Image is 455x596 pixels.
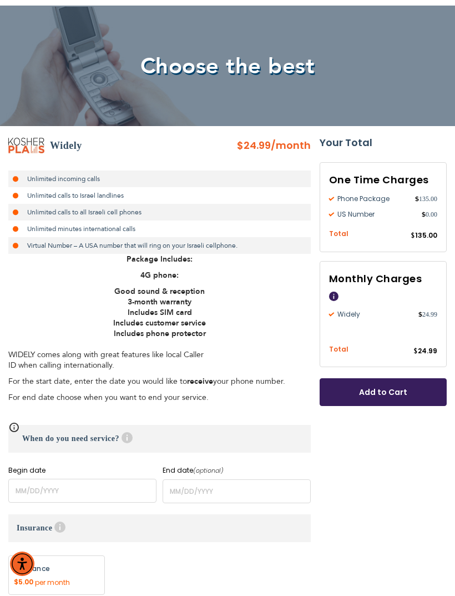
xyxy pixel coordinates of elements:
span: 0.00 [422,209,437,219]
strong: Good sound & reception [114,286,205,297]
strong: Includes phone protector [114,328,206,339]
li: Virtual Number – A USA number that will ring on your Israeli cellphone. [8,237,311,254]
p: For the start date, enter the date you would like to your phone number. [8,376,311,387]
i: (optional) [193,466,224,475]
label: End date [163,466,311,475]
span: $ [411,231,415,241]
strong: 3-month warranty [128,297,191,307]
span: Choose the best [140,51,315,82]
strong: Includes SIM card [128,307,192,318]
input: MM/DD/YYYY [163,479,311,503]
li: Unlimited minutes international calls [8,221,311,237]
span: Help [54,522,65,533]
img: Widely [8,138,44,153]
li: Unlimited calls to all Israeli cell phones [8,204,311,221]
strong: 4G phone: [140,270,179,281]
span: Add to Cart [356,387,410,398]
span: $ [415,194,419,204]
h3: When do you need service? [8,425,311,453]
li: Unlimited incoming calls [8,171,311,187]
li: Unlimited calls to Israel landlines [8,187,311,204]
span: Widely [329,309,418,319]
strong: Your Total [320,134,447,151]
h2: Widely [50,137,82,154]
span: 24.99 [418,346,437,355]
span: /month [271,137,311,154]
h3: One Time Charges [329,172,437,188]
span: Phone Package [329,194,415,204]
strong: receive [187,376,213,387]
span: Total [329,344,348,355]
h3: Insurance [8,514,311,542]
span: 135.00 [415,194,437,204]
button: Add to Cart [320,378,447,406]
span: $ [418,309,422,319]
span: 135.00 [415,231,437,240]
p: For end date choose when you want to end your service. [8,392,311,403]
span: Total [329,229,348,239]
span: Help [329,292,338,301]
label: Begin date [8,466,156,474]
strong: Package Includes: [127,254,193,264]
input: MM/DD/YYYY [8,479,156,503]
p: WIDELY comes along with great features like local Caller ID when calling internationally. [8,339,311,370]
strong: Includes customer service [113,318,206,328]
div: Accessibility Menu [10,552,34,576]
span: Help [122,432,133,443]
span: 24.99 [418,309,437,319]
span: $24.99 [237,138,271,152]
span: $ [413,347,418,357]
span: $ [422,209,426,219]
span: US Number [329,209,422,219]
span: Monthly Charges [329,272,422,286]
